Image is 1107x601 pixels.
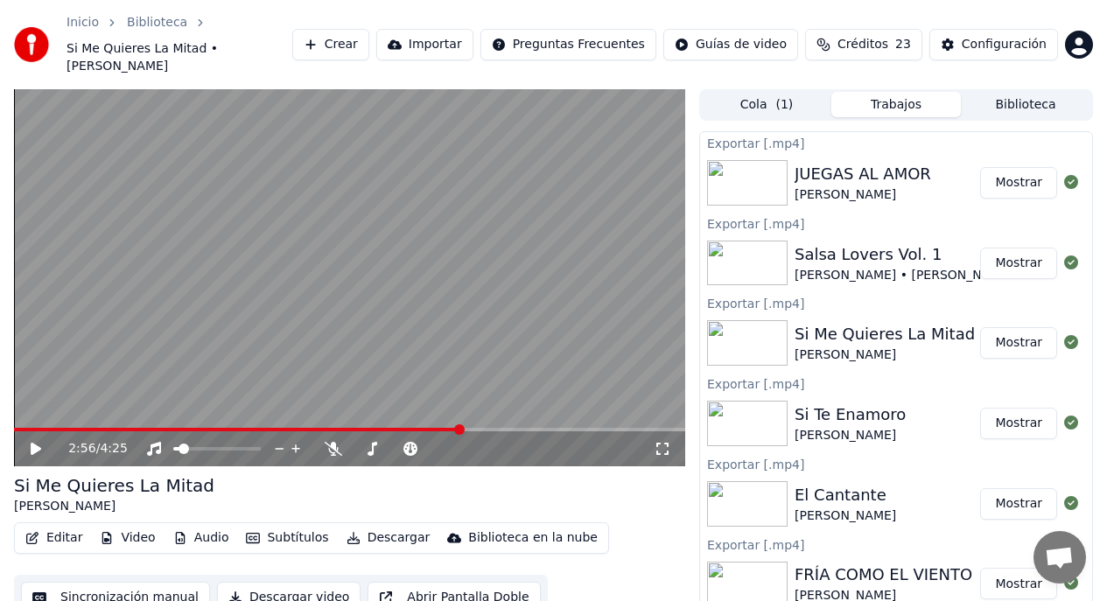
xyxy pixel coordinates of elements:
[980,248,1057,279] button: Mostrar
[895,36,911,53] span: 23
[67,14,292,75] nav: breadcrumb
[663,29,798,60] button: Guías de video
[700,292,1092,313] div: Exportar [.mp4]
[795,402,906,427] div: Si Te Enamoro
[166,526,236,550] button: Audio
[14,498,214,515] div: [PERSON_NAME]
[127,14,187,31] a: Biblioteca
[68,440,110,458] div: /
[795,507,896,525] div: [PERSON_NAME]
[700,453,1092,474] div: Exportar [.mp4]
[239,526,335,550] button: Subtítulos
[14,473,214,498] div: Si Me Quieres La Mitad
[961,92,1090,117] button: Biblioteca
[980,327,1057,359] button: Mostrar
[18,526,89,550] button: Editar
[68,440,95,458] span: 2:56
[775,96,793,114] span: ( 1 )
[929,29,1058,60] button: Configuración
[795,427,906,444] div: [PERSON_NAME]
[1033,531,1086,584] div: Chat abierto
[837,36,888,53] span: Créditos
[795,563,972,587] div: FRÍA COMO EL VIENTO
[700,534,1092,555] div: Exportar [.mp4]
[480,29,656,60] button: Preguntas Frecuentes
[700,132,1092,153] div: Exportar [.mp4]
[702,92,831,117] button: Cola
[795,242,1013,267] div: Salsa Lovers Vol. 1
[67,40,292,75] span: Si Me Quieres La Mitad • [PERSON_NAME]
[980,568,1057,599] button: Mostrar
[795,162,931,186] div: JUEGAS AL AMOR
[795,322,975,346] div: Si Me Quieres La Mitad
[14,27,49,62] img: youka
[93,526,162,550] button: Video
[980,408,1057,439] button: Mostrar
[67,14,99,31] a: Inicio
[805,29,922,60] button: Créditos23
[795,186,931,204] div: [PERSON_NAME]
[700,373,1092,394] div: Exportar [.mp4]
[980,488,1057,520] button: Mostrar
[292,29,369,60] button: Crear
[831,92,961,117] button: Trabajos
[795,483,896,507] div: El Cantante
[795,346,975,364] div: [PERSON_NAME]
[340,526,438,550] button: Descargar
[980,167,1057,199] button: Mostrar
[795,267,1013,284] div: [PERSON_NAME] • [PERSON_NAME]
[700,213,1092,234] div: Exportar [.mp4]
[468,529,598,547] div: Biblioteca en la nube
[962,36,1047,53] div: Configuración
[100,440,127,458] span: 4:25
[376,29,473,60] button: Importar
